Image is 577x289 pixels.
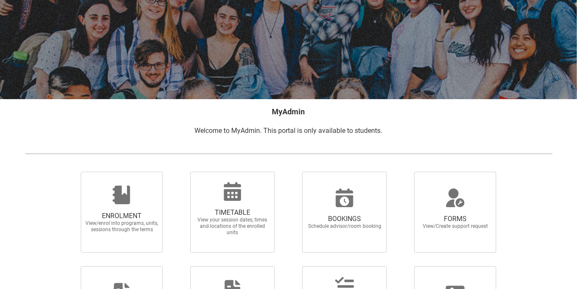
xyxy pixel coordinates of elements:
h2: MyAdmin [25,106,552,117]
span: Schedule advisor/room booking [307,223,382,230]
span: View/Create support request [418,223,492,230]
span: BOOKINGS [307,215,382,223]
span: ENROLMENT [85,212,159,220]
span: Welcome to MyAdmin. This portal is only available to students. [195,127,383,135]
span: View your session dates, times and locations of the enrolled units [195,217,270,236]
span: TIMETABLE [195,208,270,217]
span: FORMS [418,215,492,223]
span: View/enrol into programs, units, sessions through the terms [85,220,159,233]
